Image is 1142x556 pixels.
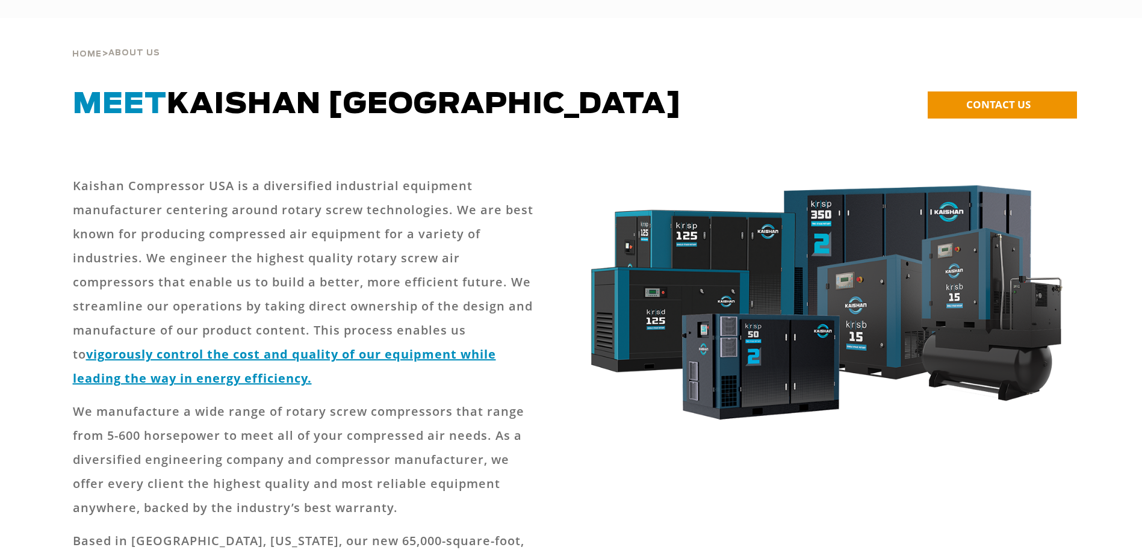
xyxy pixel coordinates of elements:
[73,90,682,119] span: Kaishan [GEOGRAPHIC_DATA]
[73,90,167,119] span: Meet
[72,51,102,58] span: Home
[73,400,540,520] p: We manufacture a wide range of rotary screw compressors that range from 5-600 horsepower to meet ...
[108,49,160,57] span: About Us
[73,174,540,391] p: Kaishan Compressor USA is a diversified industrial equipment manufacturer centering around rotary...
[579,174,1070,440] img: krsb
[72,48,102,59] a: Home
[72,18,160,64] div: >
[73,346,496,386] a: vigorously control the cost and quality of our equipment while leading the way in energy efficiency.
[928,91,1077,119] a: CONTACT US
[966,97,1031,111] span: CONTACT US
